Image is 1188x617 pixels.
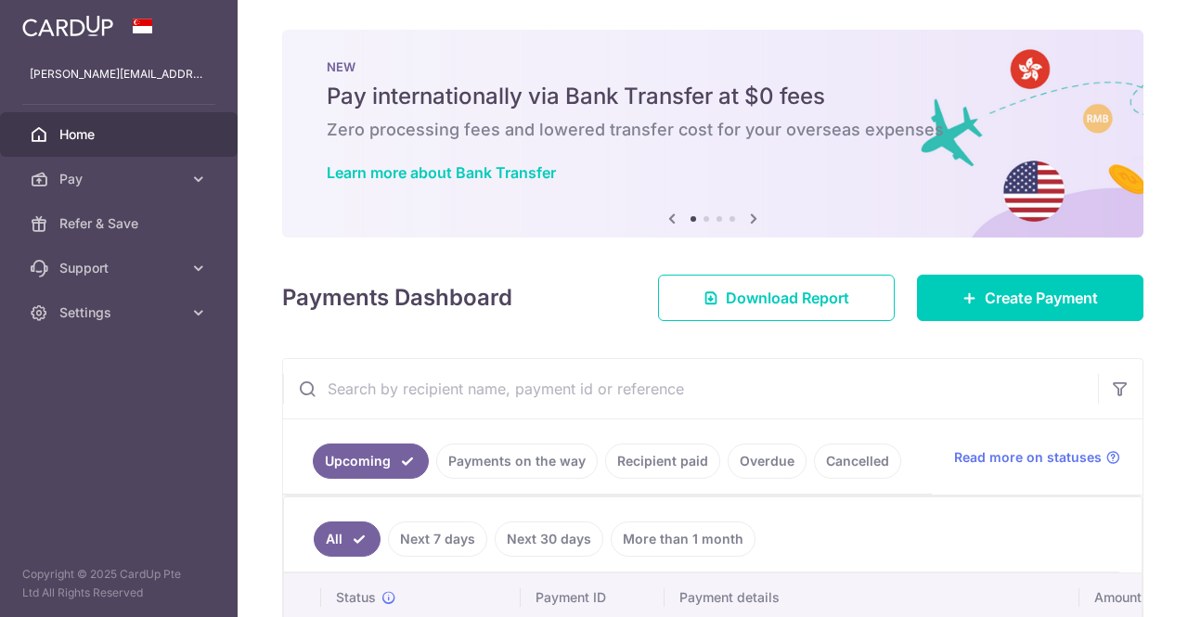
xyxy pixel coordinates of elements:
img: Bank transfer banner [282,30,1143,238]
h6: Zero processing fees and lowered transfer cost for your overseas expenses [327,119,1099,141]
span: Support [59,259,182,277]
a: More than 1 month [611,521,755,557]
a: All [314,521,381,557]
span: Download Report [726,287,849,309]
a: Learn more about Bank Transfer [327,163,556,182]
a: Recipient paid [605,443,720,479]
span: Amount [1094,588,1142,607]
span: Home [59,125,182,144]
p: [PERSON_NAME][EMAIL_ADDRESS][DOMAIN_NAME] [30,65,208,84]
a: Overdue [728,443,807,479]
span: Status [336,588,376,607]
a: Next 30 days [495,521,603,557]
a: Read more on statuses [954,448,1120,467]
span: Settings [59,303,182,322]
img: CardUp [22,15,113,37]
span: Refer & Save [59,214,182,233]
p: NEW [327,59,1099,74]
a: Download Report [658,275,895,321]
a: Upcoming [313,443,429,479]
a: Create Payment [917,275,1143,321]
span: Create Payment [985,287,1098,309]
h4: Payments Dashboard [282,281,512,315]
span: Read more on statuses [954,448,1102,467]
a: Payments on the way [436,443,598,479]
input: Search by recipient name, payment id or reference [283,359,1098,418]
h5: Pay internationally via Bank Transfer at $0 fees [327,82,1099,111]
a: Next 7 days [388,521,487,557]
span: Pay [59,170,182,188]
a: Cancelled [814,443,901,479]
